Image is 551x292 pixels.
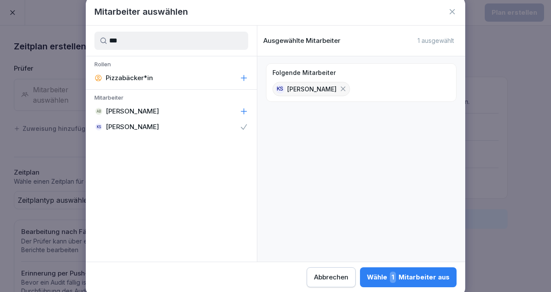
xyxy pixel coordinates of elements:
div: Wähle Mitarbeiter aus [367,272,450,283]
p: Pizzabäcker*in [106,74,153,82]
div: KS [275,84,285,94]
p: Ausgewählte Mitarbeiter [263,37,340,45]
p: 1 ausgewählt [418,37,454,45]
div: AB [95,108,102,115]
h1: Mitarbeiter auswählen [94,5,188,18]
p: Rollen [86,61,257,70]
div: KS [95,123,102,130]
div: Abbrechen [314,273,348,282]
p: [PERSON_NAME] [287,84,337,94]
button: Abbrechen [307,267,356,287]
button: Wähle1Mitarbeiter aus [360,267,457,287]
p: Mitarbeiter [86,94,257,104]
p: [PERSON_NAME] [106,107,159,116]
span: 1 [390,272,396,283]
p: [PERSON_NAME] [106,123,159,131]
p: Folgende Mitarbeiter [272,69,336,77]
